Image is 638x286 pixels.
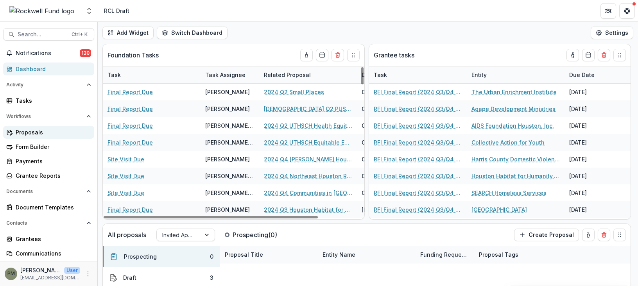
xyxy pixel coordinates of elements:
div: [DATE] [357,201,416,218]
a: 2024 Q3 Houston Habitat for Humanity [264,206,352,214]
div: 07/06/2025 [357,134,416,151]
a: RFI Final Report (2024 Q3/Q4 Grantees) [374,122,462,130]
button: More [83,269,93,279]
div: Document Templates [16,203,88,211]
div: Task [369,71,392,79]
a: RFI Final Report (2024 Q3/Q4 Grantees) [374,88,462,96]
span: Activity [6,82,83,88]
div: Patrick Moreno-Covington [7,271,15,276]
button: Search... [3,28,94,41]
div: Entity Name [318,246,416,263]
div: Entity [467,71,491,79]
a: Proposals [3,126,94,139]
div: [DATE] [565,168,623,184]
div: Proposal Tags [474,246,572,263]
button: Settings [591,27,633,39]
button: Delete card [332,49,344,61]
span: Contacts [6,220,83,226]
button: Open entity switcher [84,3,95,19]
div: Proposal Title [220,246,318,263]
div: Task Assignee [201,71,250,79]
div: [DATE] [565,151,623,168]
button: Partners [600,3,616,19]
div: Grantee Reports [16,172,88,180]
div: Task [103,71,125,79]
a: RFI Final Report (2024 Q3/Q4 Grantees) [374,189,462,197]
a: [DEMOGRAPHIC_DATA] Q2 PUSH Birth Partners [264,105,352,113]
button: Calendar [582,49,595,61]
button: Delete card [598,229,610,241]
div: Draft [123,273,136,282]
button: toggle-assigned-to-me [582,229,595,241]
div: 07/31/2025 [357,184,416,201]
span: 130 [80,49,91,57]
a: 2024 Q2 Small Places [264,88,324,96]
div: Funding Requested [416,250,474,259]
a: RFI Final Report (2024 Q3/Q4 Grantees) [374,172,462,180]
button: Open Contacts [3,217,94,229]
a: RFI Final Report (2024 Q3/Q4 Grantees) [374,155,462,163]
nav: breadcrumb [101,5,133,16]
span: Search... [18,31,67,38]
div: [PERSON_NAME][GEOGRAPHIC_DATA] [205,138,254,147]
span: Workflows [6,114,83,119]
div: Related Proposal [259,66,357,83]
a: Final Report Due [108,206,153,214]
div: Dashboard [16,65,88,73]
div: Grantees [16,235,88,243]
div: 07/31/2025 [357,151,416,168]
div: Entity Name [318,250,360,259]
div: [PERSON_NAME] [205,88,250,96]
a: Payments [3,155,94,168]
div: Due Date [565,66,623,83]
div: Proposal Tags [474,250,523,259]
div: [PERSON_NAME] [205,105,250,113]
p: All proposals [108,230,146,240]
button: Delete card [598,49,610,61]
button: Switch Dashboard [157,27,228,39]
div: Task [103,66,201,83]
div: [DATE] [357,218,416,235]
div: [PERSON_NAME] [205,155,250,163]
button: Open Documents [3,185,94,198]
button: Drag [347,49,360,61]
a: [GEOGRAPHIC_DATA] [471,206,527,214]
a: 2024 Q2 UTHSCH Equitable Emergency Contraception [264,138,352,147]
button: Create Proposal [514,229,579,241]
p: [PERSON_NAME][GEOGRAPHIC_DATA] [20,266,61,274]
p: User [64,267,80,274]
div: 07/06/2025 [357,117,416,134]
a: 2024 Q2 UTHSCH Health Equity Collective [264,122,352,130]
a: Houston Habitat for Humanity, Inc. [471,172,560,180]
img: Rockwell Fund logo [9,6,74,16]
div: 07/06/2025 [357,100,416,117]
div: Funding Requested [416,246,474,263]
div: Task Assignee [201,66,259,83]
button: Open Workflows [3,110,94,123]
div: 07/31/2025 [357,168,416,184]
div: Due Date [357,71,392,79]
div: 07/06/2025 [357,84,416,100]
a: AIDS Foundation Houston, Inc. [471,122,554,130]
div: RCL Draft [104,7,129,15]
div: [DATE] [565,117,623,134]
button: Get Help [619,3,635,19]
a: 2024 Q4 [PERSON_NAME] Houston University Foundation [264,155,352,163]
div: [DATE] [565,201,623,218]
button: Drag [613,229,626,241]
span: Notifications [16,50,80,57]
span: Documents [6,189,83,194]
div: [DATE] [565,218,623,235]
a: 2024 Q4 Communities in [GEOGRAPHIC_DATA] [264,189,352,197]
div: Due Date [565,71,599,79]
div: [DATE] [565,100,623,117]
div: 0 [210,252,213,261]
button: Prospecting0 [103,246,220,267]
div: Ctrl + K [70,30,89,39]
div: Payments [16,157,88,165]
a: RFI Final Report (2024 Q3/Q4 Grantees) [374,138,462,147]
a: Final Report Due [108,138,153,147]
